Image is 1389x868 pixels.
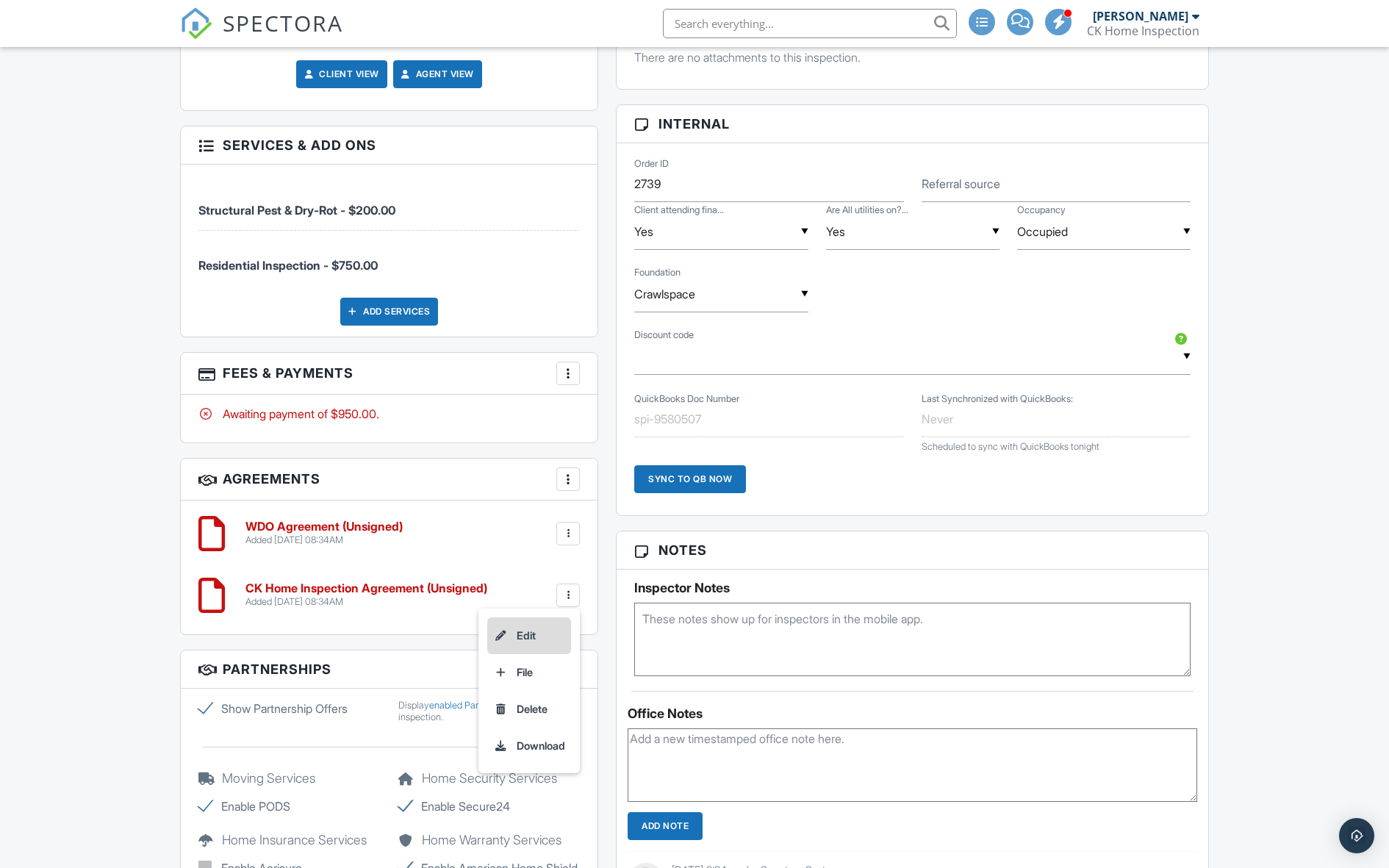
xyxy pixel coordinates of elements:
label: Client attending final walkthrough? [634,204,724,217]
div: Awaiting payment of $950.00. [198,406,580,422]
h3: Internal [617,105,1208,143]
h3: Notes [617,531,1208,570]
h3: Services & Add ons [181,126,597,165]
div: [PERSON_NAME] [1093,9,1188,24]
label: Last Synchronized with QuickBooks: [922,392,1073,405]
span: Scheduled to sync with QuickBooks tonight [922,441,1099,452]
label: Referral source [922,176,1000,192]
div: CK Home Inspection [1087,24,1199,38]
div: Add Services [340,298,438,326]
a: Client View [301,67,379,82]
a: CK Home Inspection Agreement (Unsigned) Added [DATE] 08:34AM [245,582,487,608]
div: Sync to QB Now [634,465,746,493]
input: Add Note [628,812,703,840]
label: Occupancy [1017,204,1066,217]
a: SPECTORA [180,20,343,51]
li: Service: Structural Pest & Dry-Rot [198,176,580,231]
div: Added [DATE] 08:34AM [245,534,403,546]
h5: Home Warranty Services [398,833,581,847]
img: The Best Home Inspection Software - Spectora [180,7,212,40]
h5: Home Insurance Services [198,833,381,847]
h6: WDO Agreement (Unsigned) [245,520,403,534]
label: QuickBooks Doc Number [634,392,739,405]
h3: Agreements [181,459,597,501]
label: Enable PODS [198,797,381,815]
label: Discount code [634,329,694,342]
h3: Fees & Payments [181,353,597,395]
div: Open Intercom Messenger [1339,818,1374,853]
li: Service: Residential Inspection [198,231,580,285]
span: Residential Inspection - $750.00 [198,258,378,273]
label: Show Partnership Offers [198,700,381,717]
span: SPECTORA [223,7,343,38]
h5: Home Security Services [398,771,581,786]
label: Foundation [634,266,681,279]
h6: CK Home Inspection Agreement (Unsigned) [245,582,487,595]
label: Are All utilities on? (Gas, Water, Electric) [826,204,908,217]
div: Added [DATE] 08:34AM [245,596,487,608]
a: WDO Agreement (Unsigned) Added [DATE] 08:34AM [245,520,403,546]
div: Display for this inspection. [398,700,581,723]
a: Delete [487,691,571,728]
input: Search everything... [663,9,957,38]
div: Office Notes [628,706,1197,721]
a: Download [487,728,571,764]
label: Enable Secure24 [398,797,581,815]
a: File [487,654,571,691]
a: Edit [487,617,571,654]
p: There are no attachments to this inspection. [634,49,1191,65]
h5: Inspector Notes [634,581,1191,595]
label: Order ID [634,157,669,170]
h3: Partnerships [181,650,597,689]
a: enabled Partnership Offers [429,700,539,711]
a: Agent View [398,67,474,82]
span: Structural Pest & Dry-Rot - $200.00 [198,203,395,218]
h5: Moving Services [198,771,381,786]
